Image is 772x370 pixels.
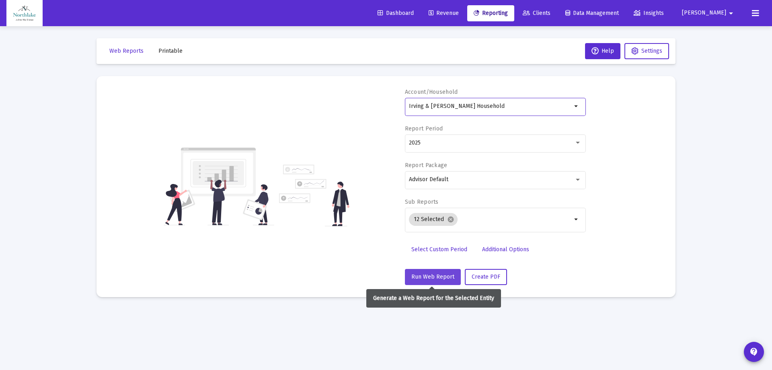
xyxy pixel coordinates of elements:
mat-icon: arrow_drop_down [726,5,736,21]
span: Settings [641,48,662,54]
span: Additional Options [482,246,529,253]
span: Insights [634,10,664,17]
mat-icon: contact_support [749,347,759,357]
button: Run Web Report [405,269,461,285]
button: [PERSON_NAME] [672,5,745,21]
mat-icon: cancel [447,216,454,223]
mat-icon: arrow_drop_down [572,101,581,111]
span: Advisor Default [409,176,448,183]
a: Data Management [559,5,625,21]
input: Search or select an account or household [409,103,572,110]
span: Help [591,48,614,54]
span: Run Web Report [411,273,454,280]
span: [PERSON_NAME] [682,10,726,17]
img: reporting-alt [279,165,349,226]
button: Printable [152,43,189,59]
img: reporting [164,147,274,226]
a: Insights [627,5,670,21]
a: Dashboard [371,5,420,21]
button: Settings [624,43,669,59]
span: Revenue [429,10,459,17]
button: Web Reports [103,43,150,59]
a: Revenue [422,5,465,21]
span: Select Custom Period [411,246,467,253]
span: Printable [158,48,183,54]
mat-icon: arrow_drop_down [572,215,581,224]
mat-chip: 12 Selected [409,213,458,226]
label: Sub Reports [405,198,439,205]
span: Dashboard [378,10,414,17]
mat-chip-list: Selection [409,211,572,227]
span: Clients [523,10,550,17]
span: Reporting [474,10,508,17]
span: Data Management [565,10,619,17]
img: Dashboard [12,5,37,21]
label: Report Package [405,162,448,169]
button: Help [585,43,620,59]
a: Reporting [467,5,514,21]
label: Report Period [405,125,443,132]
span: 2025 [409,139,421,146]
label: Account/Household [405,89,458,95]
button: Create PDF [465,269,507,285]
a: Clients [516,5,557,21]
span: Create PDF [472,273,500,280]
span: Web Reports [109,48,144,54]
